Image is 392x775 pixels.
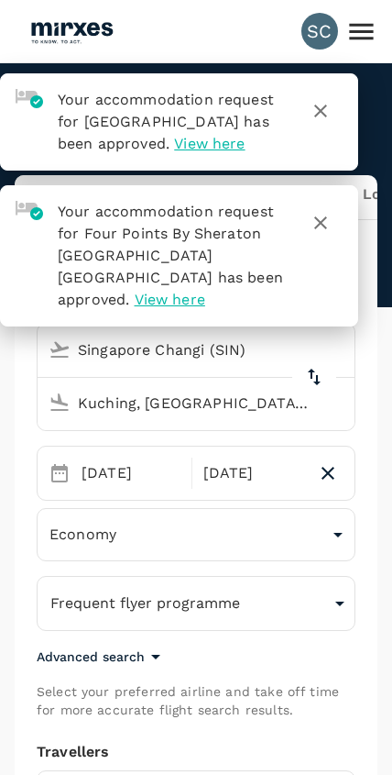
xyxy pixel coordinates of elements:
input: Depart from [41,336,316,364]
img: Mirxes Holding Pte Ltd [29,11,114,51]
span: Your accommodation request for [GEOGRAPHIC_DATA] has been approved. [58,91,274,152]
span: View here [174,135,245,152]
button: Open [342,348,345,351]
div: Travellers [37,741,355,763]
img: hotel-approved [16,201,43,220]
p: Frequent flyer programme [50,592,240,614]
button: Open [342,401,345,404]
button: Advanced search [37,646,167,668]
img: hotel-approved [16,89,43,108]
button: delete [292,355,336,399]
div: Economy [37,512,355,558]
p: Select your preferred airline and take off time for more accurate flight search results. [37,682,355,719]
div: [DATE] [196,455,310,492]
button: Frequent flyer programme [37,576,355,631]
input: Going to [41,389,316,417]
p: Advanced search [37,648,145,666]
div: SC [301,13,338,50]
div: [DATE] [74,455,188,492]
span: Your accommodation request for Four Points By Sheraton [GEOGRAPHIC_DATA] [GEOGRAPHIC_DATA] has be... [58,203,283,308]
span: View here [135,291,205,308]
